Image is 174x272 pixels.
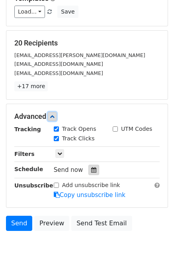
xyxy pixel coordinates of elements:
iframe: Chat Widget [134,234,174,272]
h5: Advanced [14,112,160,121]
a: +17 more [14,81,48,91]
span: Send now [54,166,83,173]
strong: Schedule [14,166,43,172]
button: Save [57,6,78,18]
strong: Filters [14,151,35,157]
a: Send Test Email [71,216,132,231]
label: Track Opens [62,125,96,133]
a: Copy unsubscribe link [54,191,125,199]
small: [EMAIL_ADDRESS][PERSON_NAME][DOMAIN_NAME] [14,52,145,58]
small: [EMAIL_ADDRESS][DOMAIN_NAME] [14,61,103,67]
a: Preview [34,216,69,231]
h5: 20 Recipients [14,39,160,47]
strong: Tracking [14,126,41,132]
a: Send [6,216,32,231]
label: UTM Codes [121,125,152,133]
a: Load... [14,6,45,18]
label: Track Clicks [62,134,95,143]
small: [EMAIL_ADDRESS][DOMAIN_NAME] [14,70,103,76]
label: Add unsubscribe link [62,181,120,189]
strong: Unsubscribe [14,182,53,189]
